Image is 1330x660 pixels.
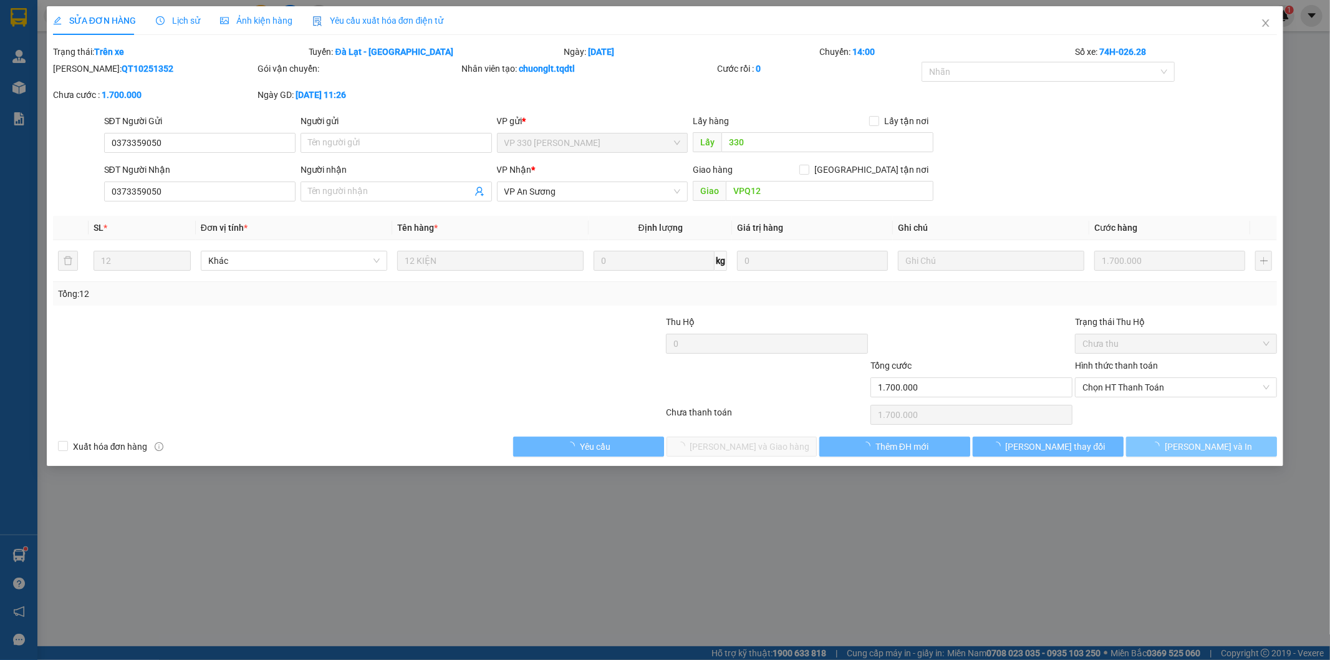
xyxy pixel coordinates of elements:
b: chuonglt.tqdtl [519,64,576,74]
div: Tuyến: [307,45,563,59]
b: Đà Lạt - [GEOGRAPHIC_DATA] [335,47,453,57]
span: Khác [208,251,380,270]
span: Thu Hộ [666,317,695,327]
div: Ngày GD: [258,88,460,102]
span: loading [1151,442,1165,450]
input: VD: Bàn, Ghế [397,251,584,271]
div: Cước rồi : [717,62,919,75]
b: Trên xe [94,47,124,57]
button: [PERSON_NAME] thay đổi [973,437,1124,457]
span: Giá trị hàng [737,223,783,233]
span: close [1261,18,1271,28]
li: Tân Quang Dũng Thành Liên [6,6,181,53]
label: Hình thức thanh toán [1075,361,1158,371]
span: loading [862,442,875,450]
span: Thêm ĐH mới [875,440,928,454]
button: Close [1248,6,1283,41]
b: QT10251352 [122,64,173,74]
span: info-circle [155,442,163,451]
input: Dọc đường [726,181,933,201]
button: delete [58,251,78,271]
span: Lấy [693,132,721,152]
span: Lấy tận nơi [879,114,933,128]
b: [DATE] [589,47,615,57]
div: Số xe: [1074,45,1278,59]
b: 74H-026.28 [1099,47,1146,57]
span: user-add [475,187,484,197]
span: Yêu cầu [580,440,610,454]
div: Ngày: [563,45,819,59]
b: 0 [756,64,761,74]
input: 0 [1094,251,1245,271]
button: Yêu cầu [513,437,664,457]
div: Người gửi [301,114,492,128]
div: Chuyến: [818,45,1074,59]
span: Tổng cước [870,361,912,371]
span: [PERSON_NAME] và In [1165,440,1252,454]
button: [PERSON_NAME] và In [1126,437,1277,457]
span: Cước hàng [1094,223,1137,233]
th: Ghi chú [893,216,1089,240]
div: Trạng thái: [52,45,307,59]
span: kg [715,251,727,271]
input: Ghi Chú [898,251,1084,271]
span: Xuất hóa đơn hàng [68,440,153,454]
span: SỬA ĐƠN HÀNG [53,16,136,26]
div: Chưa cước : [53,88,255,102]
button: Thêm ĐH mới [819,437,970,457]
span: Chưa thu [1082,334,1270,353]
button: plus [1255,251,1272,271]
span: SL [94,223,104,233]
div: VP gửi [497,114,688,128]
b: Bến xe An Sương - Quận 12 [6,83,84,107]
span: Lấy hàng [693,116,729,126]
button: [PERSON_NAME] và Giao hàng [667,437,817,457]
b: 1.700.000 [102,90,142,100]
input: Dọc đường [721,132,933,152]
span: picture [220,16,229,25]
b: [DATE] 11:26 [296,90,346,100]
span: Giao [693,181,726,201]
span: Lịch sử [156,16,200,26]
div: Chưa thanh toán [665,405,870,427]
span: Yêu cầu xuất hóa đơn điện tử [312,16,444,26]
span: [GEOGRAPHIC_DATA] tận nơi [809,163,933,177]
span: loading [566,442,580,450]
div: Trạng thái Thu Hộ [1075,315,1277,329]
span: [PERSON_NAME] thay đổi [1006,440,1106,454]
div: SĐT Người Nhận [104,163,296,177]
b: 14:00 [852,47,875,57]
div: SĐT Người Gửi [104,114,296,128]
span: Đơn vị tính [201,223,248,233]
span: Định lượng [638,223,683,233]
span: edit [53,16,62,25]
span: loading [992,442,1006,450]
span: Tên hàng [397,223,438,233]
div: Người nhận [301,163,492,177]
span: VP An Sương [504,182,681,201]
div: Gói vận chuyển: [258,62,460,75]
span: clock-circle [156,16,165,25]
span: Giao hàng [693,165,733,175]
div: [PERSON_NAME]: [53,62,255,75]
img: icon [312,16,322,26]
span: Ảnh kiện hàng [220,16,292,26]
span: environment [6,84,15,92]
span: VP 330 Lê Duẫn [504,133,681,152]
div: Nhân viên tạo: [462,62,715,75]
li: VP VP 330 [PERSON_NAME] [86,67,166,95]
span: Chọn HT Thanh Toán [1082,378,1270,397]
input: 0 [737,251,888,271]
li: VP VP An Sương [6,67,86,81]
span: VP Nhận [497,165,532,175]
div: Tổng: 12 [58,287,513,301]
